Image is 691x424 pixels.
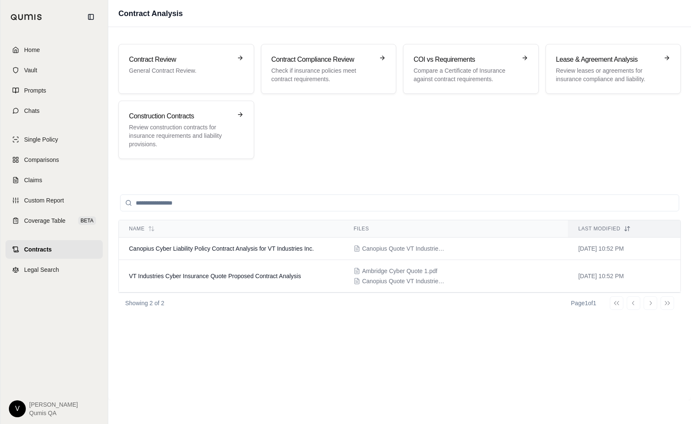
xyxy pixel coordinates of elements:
span: Claims [24,176,42,184]
span: Contracts [24,245,52,254]
span: Home [24,46,40,54]
p: General Contract Review. [129,66,232,75]
p: Review leases or agreements for insurance compliance and liability. [556,66,659,83]
p: Compare a Certificate of Insurance against contract requirements. [414,66,516,83]
button: Collapse sidebar [84,10,98,24]
span: Legal Search [24,265,59,274]
span: Canopius Cyber Liability Policy Contract Analysis for VT Industries Inc. [129,245,314,252]
span: [PERSON_NAME] [29,400,78,409]
span: BETA [78,216,96,225]
span: Single Policy [24,135,58,144]
span: Prompts [24,86,46,95]
h1: Contract Analysis [118,8,183,19]
span: Chats [24,107,40,115]
span: Comparisons [24,156,59,164]
td: [DATE] 10:52 PM [568,238,680,260]
a: Comparisons [5,150,103,169]
h3: Contract Review [129,55,232,65]
h3: Contract Compliance Review [271,55,374,65]
span: Coverage Table [24,216,66,225]
span: Vault [24,66,37,74]
span: Custom Report [24,196,64,205]
th: Files [343,220,568,238]
a: Prompts [5,81,103,100]
a: Single Policy [5,130,103,149]
h3: COI vs Requirements [414,55,516,65]
div: Page 1 of 1 [571,299,596,307]
div: Name [129,225,333,232]
td: [DATE] 10:52 PM [568,260,680,293]
a: Claims [5,171,103,189]
a: Home [5,41,103,59]
div: V [9,400,26,417]
a: Coverage TableBETA [5,211,103,230]
p: Showing 2 of 2 [125,299,165,307]
a: Contracts [5,240,103,259]
span: Canopius Quote VT Industries.pdf [362,277,447,285]
p: Review construction contracts for insurance requirements and liability provisions. [129,123,232,148]
a: Legal Search [5,260,103,279]
a: Custom Report [5,191,103,210]
span: Canopius Quote VT Industries.pdf [362,244,447,253]
h3: Lease & Agreement Analysis [556,55,659,65]
h3: Construction Contracts [129,111,232,121]
a: Vault [5,61,103,79]
a: Chats [5,101,103,120]
div: Last modified [578,225,670,232]
span: Qumis QA [29,409,78,417]
p: Check if insurance policies meet contract requirements. [271,66,374,83]
span: VT Industries Cyber Insurance Quote Proposed Contract Analysis [129,273,301,279]
span: Ambridge Cyber Quote 1.pdf [362,267,437,275]
img: Qumis Logo [11,14,42,20]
